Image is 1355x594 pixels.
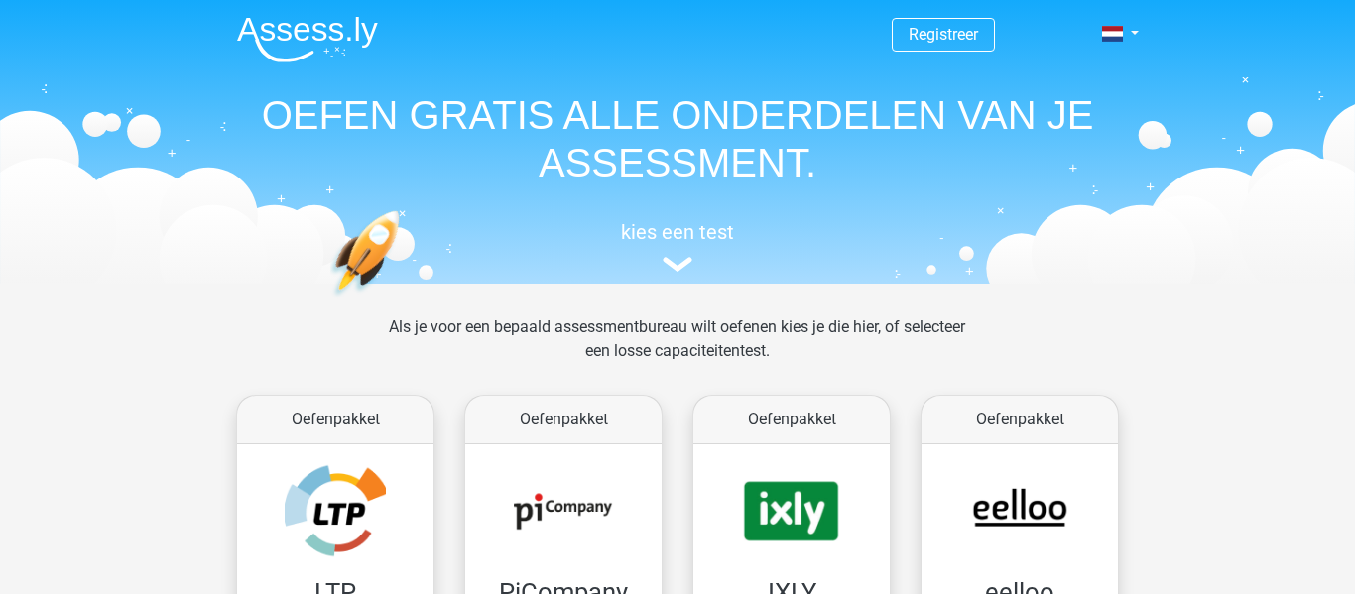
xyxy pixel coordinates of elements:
[221,91,1134,186] h1: OEFEN GRATIS ALLE ONDERDELEN VAN JE ASSESSMENT.
[373,315,981,387] div: Als je voor een bepaald assessmentbureau wilt oefenen kies je die hier, of selecteer een losse ca...
[237,16,378,62] img: Assessly
[909,25,978,44] a: Registreer
[330,210,476,390] img: oefenen
[221,220,1134,273] a: kies een test
[221,220,1134,244] h5: kies een test
[663,257,692,272] img: assessment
